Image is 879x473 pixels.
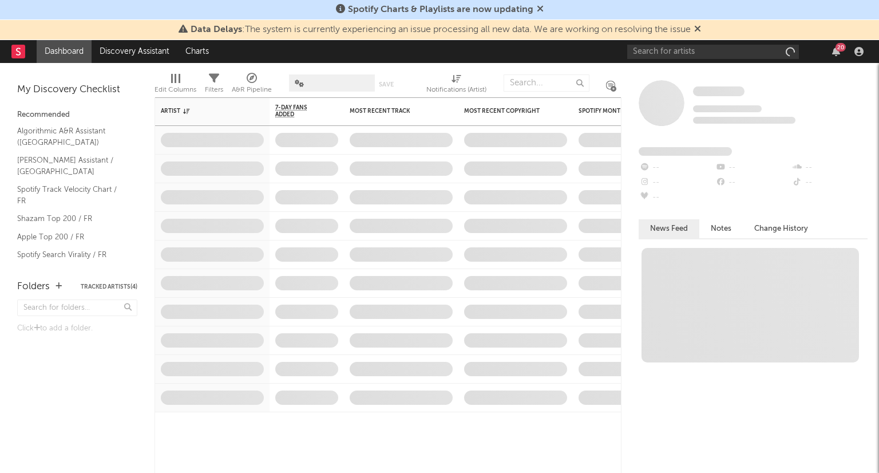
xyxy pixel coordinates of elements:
div: Most Recent Copyright [464,108,550,115]
a: Spotify Search Virality / FR [17,249,126,261]
span: Spotify Charts & Playlists are now updating [348,5,533,14]
span: : The system is currently experiencing an issue processing all new data. We are working on resolv... [191,25,691,34]
span: 0 fans last week [693,117,795,124]
div: -- [715,175,791,190]
span: Some Artist [693,86,745,96]
div: Click to add a folder. [17,322,137,336]
div: Notifications (Artist) [426,69,486,102]
div: Filters [205,69,223,102]
div: Spotify Monthly Listeners [579,108,664,115]
button: 20 [832,47,840,56]
div: -- [791,175,868,190]
div: Edit Columns [155,83,196,97]
a: Algorithmic A&R Assistant ([GEOGRAPHIC_DATA]) [17,125,126,148]
span: 7-Day Fans Added [275,104,321,118]
a: Some Artist [693,86,745,97]
div: Notifications (Artist) [426,83,486,97]
input: Search for artists [627,45,799,59]
span: Fans Added by Platform [639,147,732,156]
a: [PERSON_NAME] Assistant / [GEOGRAPHIC_DATA] [17,154,126,178]
button: Save [379,81,394,88]
div: -- [715,160,791,175]
button: Change History [743,219,819,238]
div: Most Recent Track [350,108,435,115]
span: Data Delays [191,25,242,34]
input: Search for folders... [17,299,137,316]
div: Folders [17,280,50,294]
div: -- [791,160,868,175]
div: My Discovery Checklist [17,83,137,97]
div: Recommended [17,108,137,122]
div: Artist [161,108,247,115]
a: Apple Top 200 / FR [17,231,126,243]
div: A&R Pipeline [232,83,272,97]
span: Dismiss [537,5,544,14]
div: A&R Pipeline [232,69,272,102]
button: Tracked Artists(4) [81,284,137,290]
button: Notes [699,219,743,238]
div: -- [639,190,715,205]
span: Tracking Since: [DATE] [693,105,762,112]
div: -- [639,175,715,190]
a: Shazam Top 200 / FR [17,212,126,225]
div: -- [639,160,715,175]
a: Discovery Assistant [92,40,177,63]
a: Spotify Track Velocity Chart / FR [17,183,126,207]
input: Search... [504,74,589,92]
div: 20 [836,43,846,52]
div: Edit Columns [155,69,196,102]
span: Dismiss [694,25,701,34]
button: News Feed [639,219,699,238]
div: Filters [205,83,223,97]
a: Dashboard [37,40,92,63]
a: Charts [177,40,217,63]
